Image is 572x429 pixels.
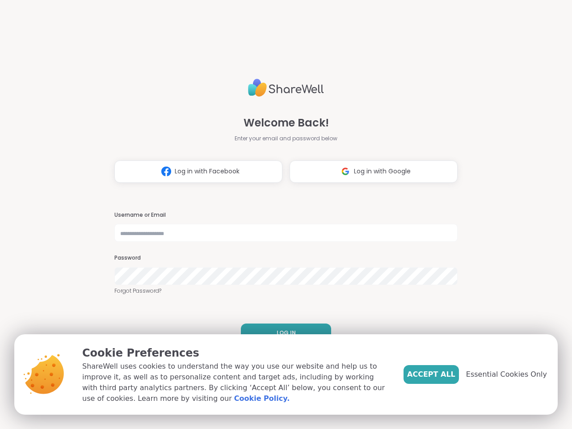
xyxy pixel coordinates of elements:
[466,369,547,380] span: Essential Cookies Only
[290,160,458,183] button: Log in with Google
[337,163,354,180] img: ShareWell Logomark
[354,167,411,176] span: Log in with Google
[114,254,458,262] h3: Password
[244,115,329,131] span: Welcome Back!
[234,393,290,404] a: Cookie Policy.
[404,365,459,384] button: Accept All
[235,135,337,143] span: Enter your email and password below
[175,167,240,176] span: Log in with Facebook
[277,329,296,337] span: LOG IN
[82,345,389,361] p: Cookie Preferences
[241,324,331,342] button: LOG IN
[114,287,458,295] a: Forgot Password?
[158,163,175,180] img: ShareWell Logomark
[82,361,389,404] p: ShareWell uses cookies to understand the way you use our website and help us to improve it, as we...
[248,75,324,101] img: ShareWell Logo
[407,369,455,380] span: Accept All
[114,211,458,219] h3: Username or Email
[114,160,282,183] button: Log in with Facebook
